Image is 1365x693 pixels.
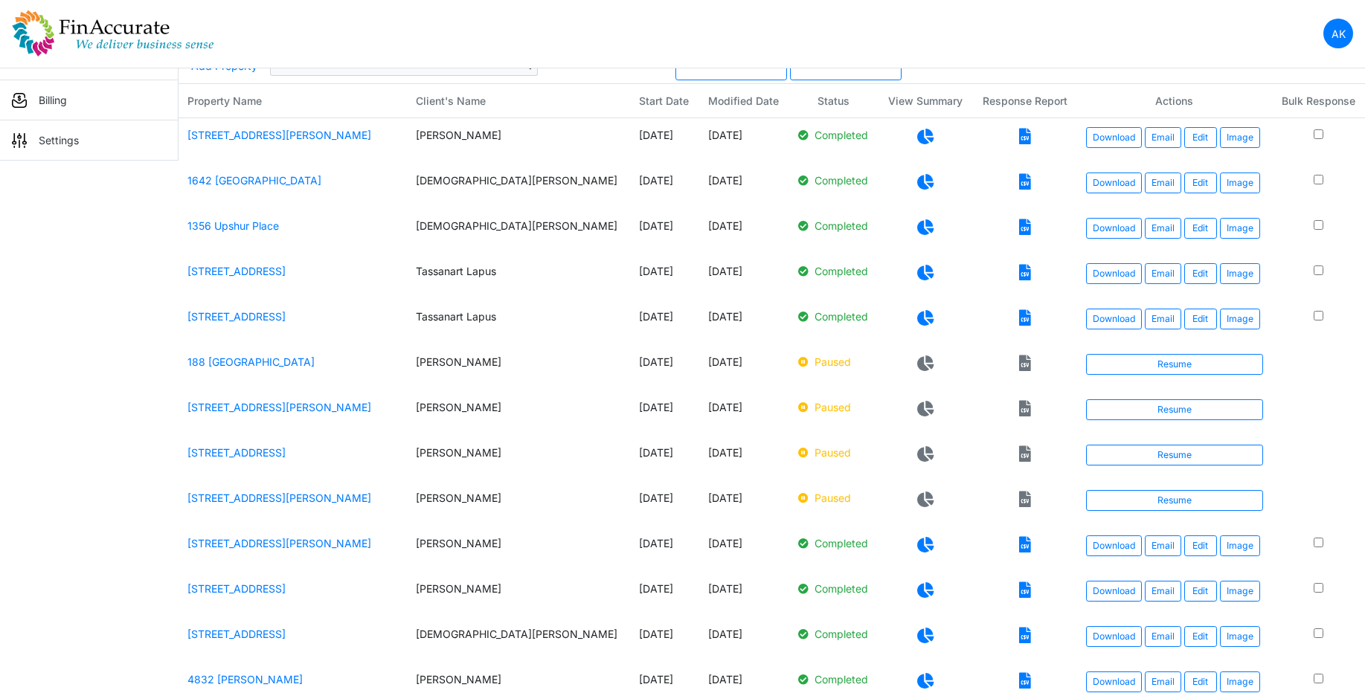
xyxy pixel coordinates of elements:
td: [DATE] [699,118,789,164]
a: Edit [1184,263,1217,284]
th: Status [789,84,879,118]
td: [DATE] [630,526,699,572]
p: Billing [39,92,67,108]
td: [PERSON_NAME] [407,572,630,617]
td: [DATE] [630,617,699,663]
td: [DATE] [699,481,789,526]
a: 188 [GEOGRAPHIC_DATA] [187,355,315,368]
a: Edit [1184,173,1217,193]
img: sidemenu_billing.png [12,93,27,108]
td: [DEMOGRAPHIC_DATA][PERSON_NAME] [407,209,630,254]
a: [STREET_ADDRESS][PERSON_NAME] [187,129,371,141]
p: Paused [798,399,870,415]
td: [PERSON_NAME] [407,390,630,436]
p: Completed [798,581,870,596]
a: Download [1086,173,1142,193]
a: Resume [1086,354,1263,375]
a: 1642 [GEOGRAPHIC_DATA] [187,174,321,187]
a: [STREET_ADDRESS] [187,582,286,595]
button: Email [1145,581,1181,602]
a: AK [1323,19,1353,48]
a: Edit [1184,535,1217,556]
p: Paused [798,445,870,460]
button: Image [1220,309,1260,329]
p: Completed [798,309,870,324]
button: Email [1145,671,1181,692]
a: Download [1086,671,1142,692]
p: Completed [798,626,870,642]
a: [STREET_ADDRESS][PERSON_NAME] [187,537,371,549]
td: [DATE] [630,572,699,617]
th: View Summary [879,84,972,118]
button: Image [1220,263,1260,284]
a: [STREET_ADDRESS] [187,265,286,277]
a: 4832 [PERSON_NAME] [187,673,303,686]
th: Modified Date [699,84,789,118]
td: [DATE] [699,572,789,617]
a: [STREET_ADDRESS][PERSON_NAME] [187,491,371,504]
button: Email [1145,626,1181,647]
td: [DATE] [699,617,789,663]
button: Image [1220,671,1260,692]
p: Completed [798,127,870,143]
a: Download [1086,218,1142,239]
td: [DATE] [699,526,789,572]
button: Image [1220,581,1260,602]
button: Image [1220,127,1260,148]
td: [DATE] [699,254,789,300]
p: Completed [798,671,870,687]
p: Completed [798,173,870,188]
a: Download [1086,127,1142,148]
td: Tassanart Lapus [407,254,630,300]
p: Completed [798,263,870,279]
p: AK [1332,26,1346,42]
a: Resume [1086,399,1263,420]
button: Email [1145,535,1181,556]
a: [STREET_ADDRESS] [187,628,286,640]
td: [PERSON_NAME] [407,436,630,481]
a: Download [1086,535,1142,556]
td: [DATE] [630,164,699,209]
button: Email [1145,218,1181,239]
a: Edit [1184,218,1217,239]
td: [DATE] [630,345,699,390]
td: [DATE] [699,436,789,481]
td: [DATE] [699,209,789,254]
p: Paused [798,490,870,506]
a: Download [1086,263,1142,284]
a: Download [1086,309,1142,329]
a: Download [1086,581,1142,602]
a: Edit [1184,671,1217,692]
button: Email [1145,263,1181,284]
a: Download [1086,626,1142,647]
td: [DATE] [630,118,699,164]
th: Client's Name [407,84,630,118]
th: Property Name [179,84,407,118]
a: Edit [1184,626,1217,647]
td: [DATE] [630,390,699,436]
td: [DATE] [630,300,699,345]
button: Email [1145,309,1181,329]
td: [DEMOGRAPHIC_DATA][PERSON_NAME] [407,164,630,209]
td: [PERSON_NAME] [407,345,630,390]
td: [DATE] [630,436,699,481]
button: Image [1220,626,1260,647]
button: Image [1220,535,1260,556]
a: Edit [1184,127,1217,148]
a: [STREET_ADDRESS] [187,310,286,323]
button: Image [1220,218,1260,239]
td: [DATE] [699,300,789,345]
p: Completed [798,218,870,233]
td: [DATE] [699,390,789,436]
td: [DEMOGRAPHIC_DATA][PERSON_NAME] [407,617,630,663]
td: [PERSON_NAME] [407,118,630,164]
td: [PERSON_NAME] [407,481,630,526]
a: Edit [1184,581,1217,602]
td: [PERSON_NAME] [407,526,630,572]
a: [STREET_ADDRESS] [187,446,286,459]
a: 1356 Upshur Place [187,219,279,232]
p: Completed [798,535,870,551]
img: spp logo [12,10,214,57]
td: [DATE] [630,481,699,526]
th: Bulk Response [1272,84,1365,118]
